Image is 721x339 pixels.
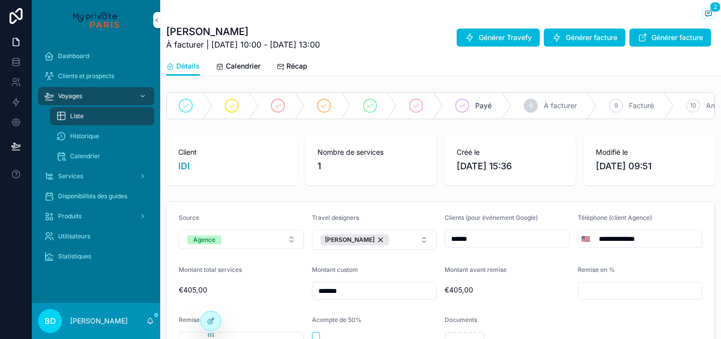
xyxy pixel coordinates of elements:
a: Historique [50,127,154,145]
span: Calendrier [70,152,100,160]
button: Select Button [578,230,593,248]
span: BD [45,315,56,327]
span: Générer facture [651,33,703,43]
span: Téléphone (client Agence) [578,214,652,221]
span: Voyages [58,92,82,100]
span: Payé [475,101,492,111]
a: IDI [178,159,190,173]
p: [PERSON_NAME] [70,316,128,326]
a: Détails [166,57,200,76]
a: Utilisateurs [38,227,154,245]
span: [DATE] 15:36 [457,159,564,173]
a: Liste [50,107,154,125]
button: Select Button [312,230,437,250]
span: Facturé [629,101,654,111]
span: Produits [58,212,82,220]
span: 8 [529,102,533,110]
a: Calendrier [216,57,260,77]
span: Utilisateurs [58,232,90,240]
span: 10 [690,102,696,110]
span: Modifié le [596,147,703,157]
a: Disponibilités des guides [38,187,154,205]
span: Liste [70,112,84,120]
img: App logo [73,12,119,28]
h1: [PERSON_NAME] [166,25,320,39]
span: 1 [317,159,425,173]
span: [PERSON_NAME] [325,236,375,244]
a: Produits [38,207,154,225]
span: 🇺🇸 [581,234,590,244]
span: Générer Travefy [479,33,532,43]
button: Générer facture [629,29,711,47]
span: Client [178,147,285,157]
span: €405,00 [445,285,570,295]
a: Statistiques [38,247,154,265]
span: Montant avant remise [445,266,507,273]
span: Créé le [457,147,564,157]
span: €405,00 [179,285,304,295]
span: Source [179,214,199,221]
button: Select Button [179,230,304,249]
span: Statistiques [58,252,91,260]
a: Dashboard [38,47,154,65]
span: À facturer [544,101,577,111]
button: Unselect 2 [320,234,389,245]
span: Nombre de services [317,147,425,157]
div: Agence [193,235,215,244]
span: Travel designers [312,214,359,221]
span: Récap [286,61,307,71]
a: Voyages [38,87,154,105]
button: Générer Travefy [457,29,540,47]
span: Montant custom [312,266,358,273]
span: Clients et prospects [58,72,114,80]
span: Détails [176,61,200,71]
span: Remise en % [578,266,615,273]
a: Services [38,167,154,185]
span: À facturer | [DATE] 10:00 - [DATE] 13:00 [166,39,320,51]
span: Historique [70,132,99,140]
a: Clients et prospects [38,67,154,85]
span: Clients (pour événement Google) [445,214,538,221]
span: [DATE] 09:51 [596,159,703,173]
button: 2 [702,8,715,21]
span: Documents [445,316,477,323]
span: Disponibilités des guides [58,192,127,200]
span: Dashboard [58,52,89,60]
span: Générer facture [566,33,617,43]
div: scrollable content [32,40,160,278]
span: Acompte de 50% [312,316,362,323]
a: Calendrier [50,147,154,165]
button: Générer facture [544,29,625,47]
span: Services [58,172,83,180]
span: Remise en € [179,316,214,323]
span: Montant total services [179,266,242,273]
span: 9 [614,102,618,110]
span: Calendrier [226,61,260,71]
span: 2 [710,2,720,12]
a: Récap [276,57,307,77]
